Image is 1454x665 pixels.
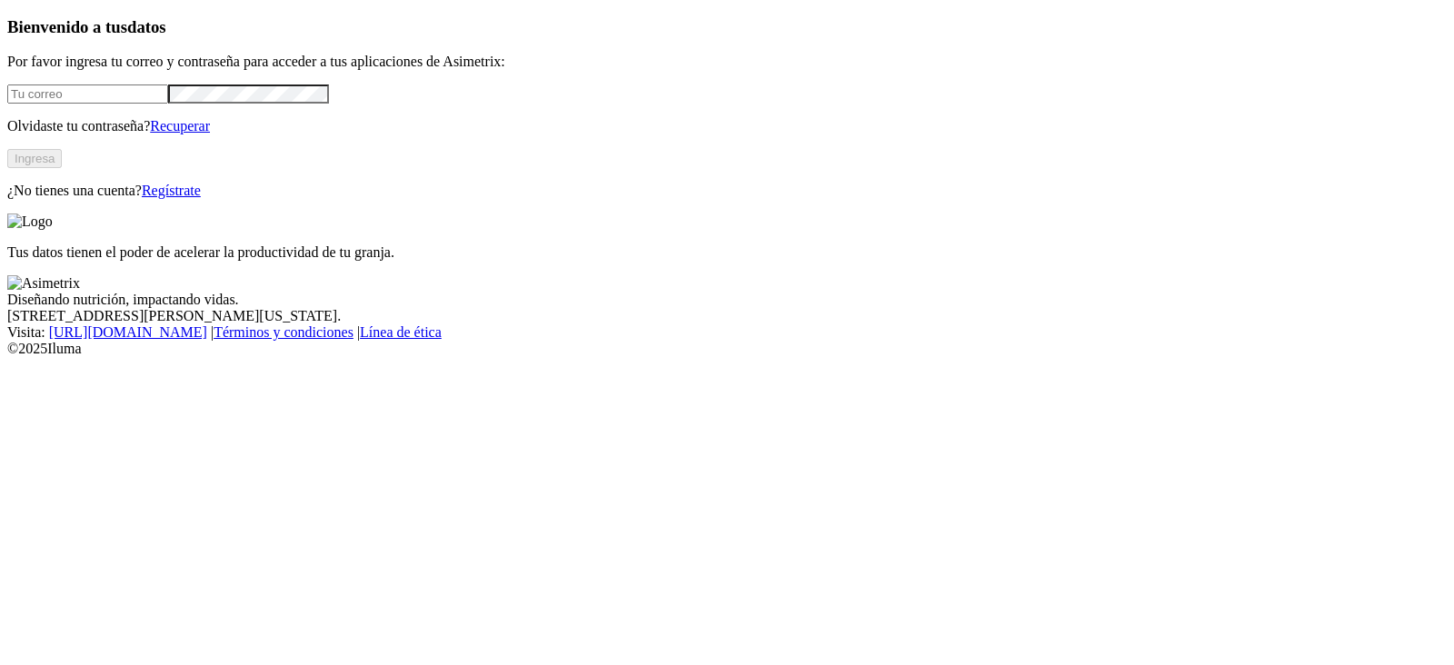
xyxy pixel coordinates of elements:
[7,244,1447,261] p: Tus datos tienen el poder de acelerar la productividad de tu granja.
[7,341,1447,357] div: © 2025 Iluma
[7,275,80,292] img: Asimetrix
[7,17,1447,37] h3: Bienvenido a tus
[7,54,1447,70] p: Por favor ingresa tu correo y contraseña para acceder a tus aplicaciones de Asimetrix:
[150,118,210,134] a: Recuperar
[127,17,166,36] span: datos
[7,118,1447,134] p: Olvidaste tu contraseña?
[7,308,1447,324] div: [STREET_ADDRESS][PERSON_NAME][US_STATE].
[7,213,53,230] img: Logo
[7,149,62,168] button: Ingresa
[7,84,168,104] input: Tu correo
[7,324,1447,341] div: Visita : | |
[142,183,201,198] a: Regístrate
[214,324,354,340] a: Términos y condiciones
[49,324,207,340] a: [URL][DOMAIN_NAME]
[7,292,1447,308] div: Diseñando nutrición, impactando vidas.
[360,324,442,340] a: Línea de ética
[7,183,1447,199] p: ¿No tienes una cuenta?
